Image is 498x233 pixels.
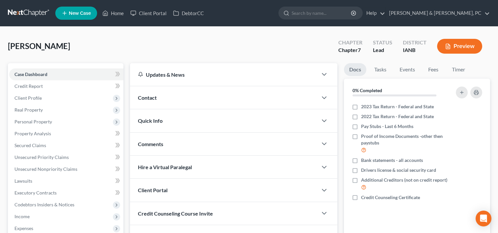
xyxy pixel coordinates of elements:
span: Contact [138,94,157,101]
a: Secured Claims [9,140,123,151]
div: Updates & News [138,71,310,78]
button: Preview [437,39,482,54]
a: Case Dashboard [9,68,123,80]
div: Open Intercom Messenger [476,211,491,226]
span: Client Portal [138,187,168,193]
span: Bank statements - all accounts [361,157,423,164]
span: Executory Contracts [14,190,57,195]
input: Search by name... [292,7,352,19]
span: Personal Property [14,119,52,124]
span: Unsecured Priority Claims [14,154,69,160]
span: Client Profile [14,95,42,101]
a: Docs [344,63,366,76]
a: Fees [423,63,444,76]
a: Home [99,7,127,19]
span: Quick Info [138,117,163,124]
a: Timer [447,63,470,76]
a: Lawsuits [9,175,123,187]
span: Secured Claims [14,142,46,148]
span: Codebtors Insiders & Notices [14,202,74,207]
span: Property Analysis [14,131,51,136]
span: Pay Stubs - Last 6 Months [361,123,413,130]
span: Income [14,214,30,219]
span: New Case [69,11,91,16]
a: Events [394,63,420,76]
a: Help [363,7,385,19]
span: 2022 Tax Return - Federal and State [361,113,434,120]
span: Credit Counseling Course Invite [138,210,213,217]
strong: 0% Completed [353,88,382,93]
a: Executory Contracts [9,187,123,199]
span: Expenses [14,225,33,231]
a: Property Analysis [9,128,123,140]
a: Unsecured Nonpriority Claims [9,163,123,175]
span: Proof of Income Documents -other then paystubs [361,133,448,146]
span: 2023 Tax Return - Federal and State [361,103,434,110]
a: DebtorCC [170,7,207,19]
div: Chapter [338,39,362,46]
a: Credit Report [9,80,123,92]
span: Drivers license & social security card [361,167,436,173]
div: Chapter [338,46,362,54]
a: Client Portal [127,7,170,19]
a: Tasks [369,63,392,76]
div: IANB [403,46,427,54]
span: Comments [138,141,163,147]
a: [PERSON_NAME] & [PERSON_NAME], PC [386,7,490,19]
span: Credit Report [14,83,43,89]
div: Lead [373,46,392,54]
span: Hire a Virtual Paralegal [138,164,192,170]
span: Lawsuits [14,178,32,184]
span: Credit Counseling Certificate [361,194,420,201]
div: Status [373,39,392,46]
div: District [403,39,427,46]
span: Additional Creditors (not on credit report) [361,177,447,183]
span: Case Dashboard [14,71,47,77]
span: 7 [358,47,361,53]
span: Real Property [14,107,43,113]
span: Unsecured Nonpriority Claims [14,166,77,172]
a: Unsecured Priority Claims [9,151,123,163]
span: [PERSON_NAME] [8,41,70,51]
